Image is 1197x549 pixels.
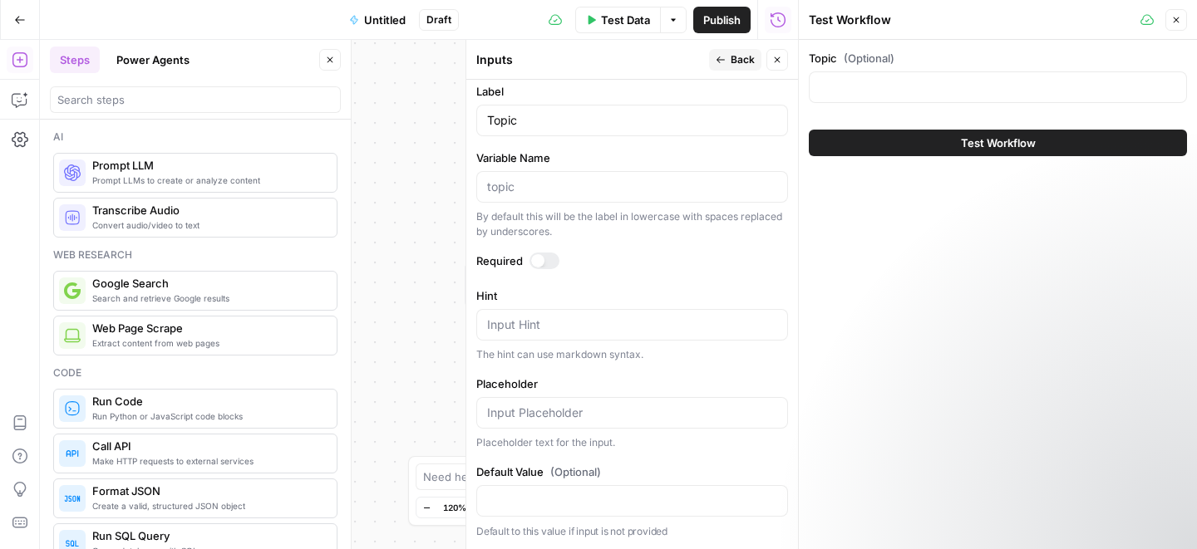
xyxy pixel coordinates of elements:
[476,375,788,392] label: Placeholder
[50,47,100,73] button: Steps
[13,96,273,180] div: Hi there! This is Fin speaking. I’m here to answer your questions, but if we can't figure it out,...
[11,7,42,38] button: go back
[476,83,788,100] label: Label
[92,218,323,232] span: Convert audio/video to text
[476,523,788,540] p: Default to this value if input is not provided
[364,12,406,28] span: Untitled
[426,12,451,27] span: Draft
[709,49,761,71] button: Back
[476,287,788,304] label: Hint
[27,105,259,170] div: Hi there! This is Fin speaking. I’m here to answer your questions, but if we can't figure it out,...
[13,96,319,217] div: Fin says…
[92,483,323,499] span: Format JSON
[47,9,74,36] img: Profile image for Fin
[195,455,311,488] button: Something Else
[92,438,323,454] span: Call API
[81,21,207,37] p: The team can also help
[476,150,788,166] label: Variable Name
[92,409,323,423] span: Run Python or JavaScript code blocks
[443,501,466,514] span: 120%
[92,275,323,292] span: Google Search
[487,112,777,129] input: Input Label
[92,174,323,187] span: Prompt LLMs to create or analyze content
[476,463,788,480] label: Default Value
[53,130,337,145] div: Ai
[809,130,1187,156] button: Test Workflow
[81,8,101,21] h1: Fin
[106,47,199,73] button: Power Agents
[575,7,660,33] button: Test Data
[260,7,292,38] button: Home
[339,7,416,33] button: Untitled
[703,12,741,28] span: Publish
[92,499,323,512] span: Create a valid, structured JSON object
[476,51,704,68] div: Inputs
[476,209,788,239] div: By default this will be the label in lowercase with spaces replaced by underscores.
[601,12,650,28] span: Test Data
[92,157,323,174] span: Prompt LLM
[64,372,192,405] button: Account Question
[476,347,788,362] div: The hint can use markdown syntax.
[27,184,96,194] div: Fin • Just now
[961,135,1036,151] span: Test Workflow
[292,7,322,37] div: Close
[92,336,323,350] span: Extract content from web pages
[53,248,337,262] div: Web research
[476,252,788,269] label: Required
[693,7,751,33] button: Publish
[92,202,323,218] span: Transcribe Audio
[92,393,323,409] span: Run Code
[92,320,323,336] span: Web Page Scrape
[476,435,788,450] div: Placeholder text for the input.
[214,414,311,447] button: Talk to Sales
[487,179,777,195] input: topic
[731,52,755,67] span: Back
[195,372,311,405] button: Billing Question
[844,50,894,66] span: (Optional)
[550,463,601,480] span: (Optional)
[92,292,323,305] span: Search and retrieve Google results
[57,91,333,108] input: Search steps
[53,365,337,380] div: Code
[809,50,1187,66] label: Topic
[92,454,323,468] span: Make HTTP requests to external services
[72,414,209,447] button: Need Help Building
[487,404,777,421] input: Input Placeholder
[92,527,323,544] span: Run SQL Query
